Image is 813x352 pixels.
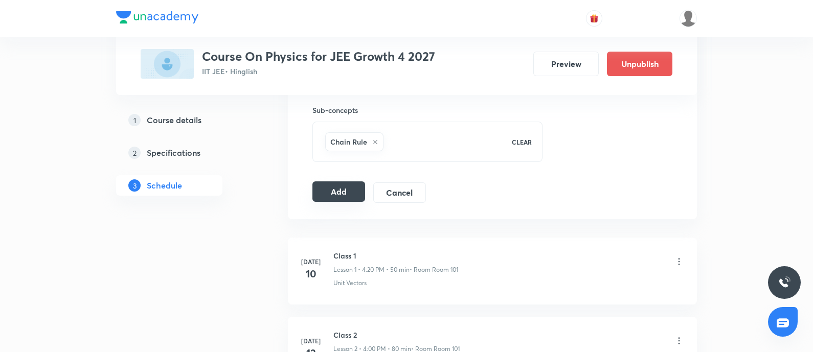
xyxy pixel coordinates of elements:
[607,52,672,76] button: Unpublish
[147,147,200,159] h5: Specifications
[312,105,543,115] h6: Sub-concepts
[680,10,697,27] img: Devendra Kumar
[301,266,321,281] h4: 10
[141,49,194,79] img: 2ED253A2-8033-4D0D-B2CF-6A5C3872BD3E_plus.png
[330,136,367,147] h6: Chain Rule
[410,265,458,274] p: • Room Room 101
[373,182,426,203] button: Cancel
[147,114,201,126] h5: Course details
[333,330,460,340] h6: Class 2
[202,66,435,77] p: IIT JEE • Hinglish
[128,179,141,192] p: 3
[202,49,435,64] h3: Course On Physics for JEE Growth 4 2027
[333,250,458,261] h6: Class 1
[116,11,198,26] a: Company Logo
[778,276,791,289] img: ttu
[590,14,599,23] img: avatar
[116,143,255,163] a: 2Specifications
[301,257,321,266] h6: [DATE]
[533,52,599,76] button: Preview
[128,147,141,159] p: 2
[312,181,365,202] button: Add
[512,137,532,147] p: CLEAR
[128,114,141,126] p: 1
[116,11,198,24] img: Company Logo
[147,179,182,192] h5: Schedule
[333,278,367,288] p: Unit Vectors
[586,10,602,27] button: avatar
[116,110,255,130] a: 1Course details
[301,336,321,345] h6: [DATE]
[333,265,410,274] p: Lesson 1 • 4:20 PM • 50 min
